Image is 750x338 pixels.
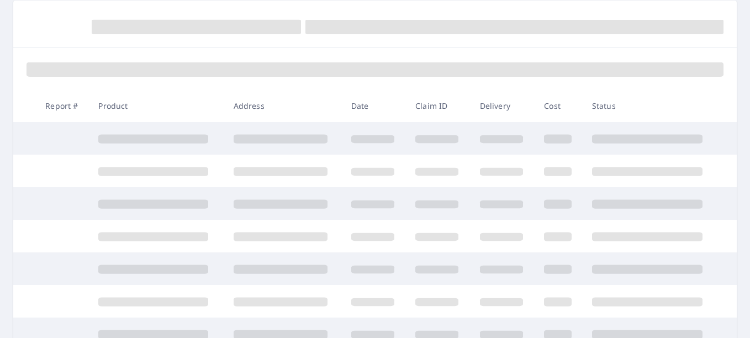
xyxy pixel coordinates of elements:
th: Date [342,89,407,122]
th: Address [225,89,342,122]
th: Status [583,89,718,122]
th: Report # [36,89,89,122]
th: Claim ID [406,89,471,122]
th: Delivery [471,89,536,122]
th: Product [89,89,224,122]
th: Cost [535,89,583,122]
